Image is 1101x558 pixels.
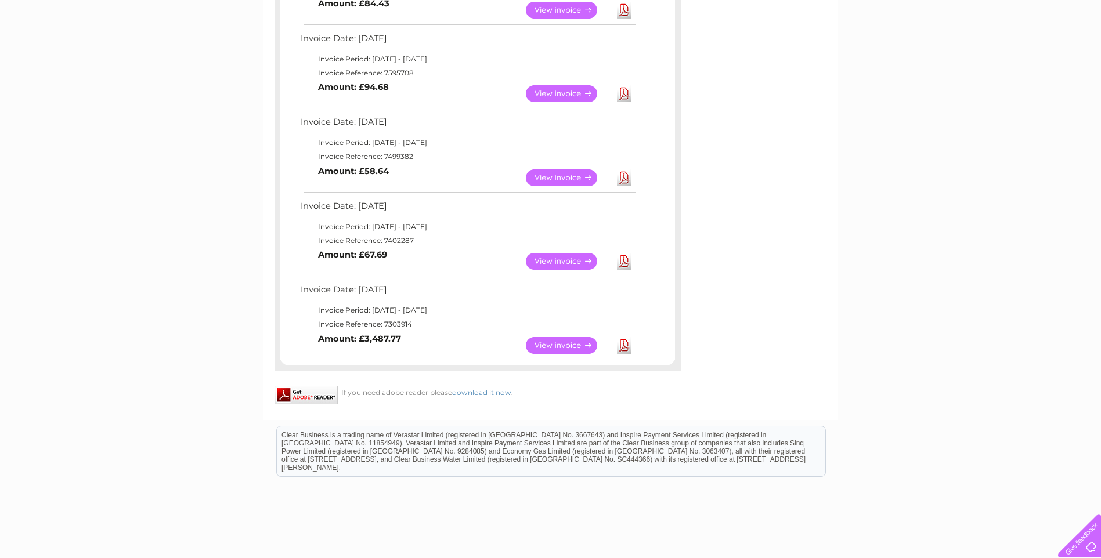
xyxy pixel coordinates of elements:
a: Download [617,337,631,354]
a: View [526,253,611,270]
div: If you need adobe reader please . [275,386,681,397]
a: View [526,169,611,186]
a: Download [617,253,631,270]
b: Amount: £58.64 [318,166,389,176]
a: View [526,337,611,354]
td: Invoice Period: [DATE] - [DATE] [298,136,637,150]
a: download it now [452,388,511,397]
td: Invoice Period: [DATE] - [DATE] [298,220,637,234]
a: View [526,85,611,102]
td: Invoice Date: [DATE] [298,114,637,136]
a: Download [617,169,631,186]
td: Invoice Reference: 7402287 [298,234,637,248]
a: Download [617,85,631,102]
b: Amount: £94.68 [318,82,389,92]
a: 0333 014 3131 [882,6,962,20]
a: Water [897,49,919,58]
td: Invoice Reference: 7595708 [298,66,637,80]
a: Download [617,2,631,19]
td: Invoice Date: [DATE] [298,31,637,52]
b: Amount: £3,487.77 [318,334,401,344]
a: Log out [1063,49,1090,58]
a: View [526,2,611,19]
td: Invoice Reference: 7499382 [298,150,637,164]
td: Invoice Date: [DATE] [298,198,637,220]
td: Invoice Period: [DATE] - [DATE] [298,52,637,66]
td: Invoice Reference: 7303914 [298,317,637,331]
a: Telecoms [958,49,993,58]
img: logo.png [38,30,98,66]
a: Energy [926,49,951,58]
td: Invoice Date: [DATE] [298,282,637,303]
b: Amount: £67.69 [318,249,387,260]
a: Blog [1000,49,1017,58]
div: Clear Business is a trading name of Verastar Limited (registered in [GEOGRAPHIC_DATA] No. 3667643... [277,6,825,56]
a: Contact [1024,49,1052,58]
td: Invoice Period: [DATE] - [DATE] [298,303,637,317]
